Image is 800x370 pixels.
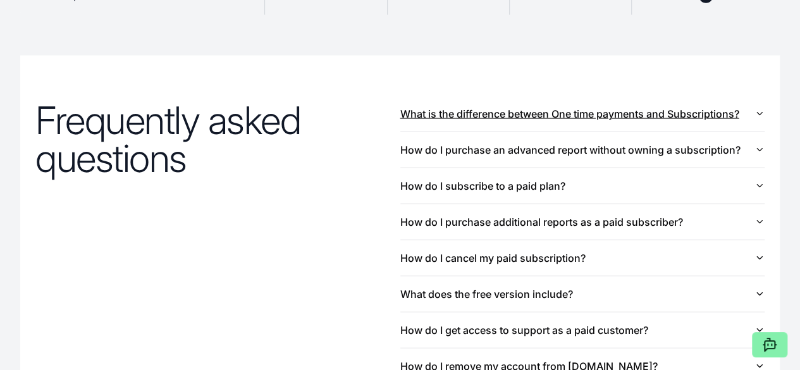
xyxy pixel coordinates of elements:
button: How do I purchase an advanced report without owning a subscription? [400,132,765,168]
button: What is the difference between One time payments and Subscriptions? [400,96,765,132]
h2: Frequently asked questions [35,101,400,177]
button: How do I cancel my paid subscription? [400,240,765,276]
button: How do I purchase additional reports as a paid subscriber? [400,204,765,240]
button: How do I subscribe to a paid plan? [400,168,765,204]
button: How do I get access to support as a paid customer? [400,312,765,348]
button: What does the free version include? [400,276,765,312]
